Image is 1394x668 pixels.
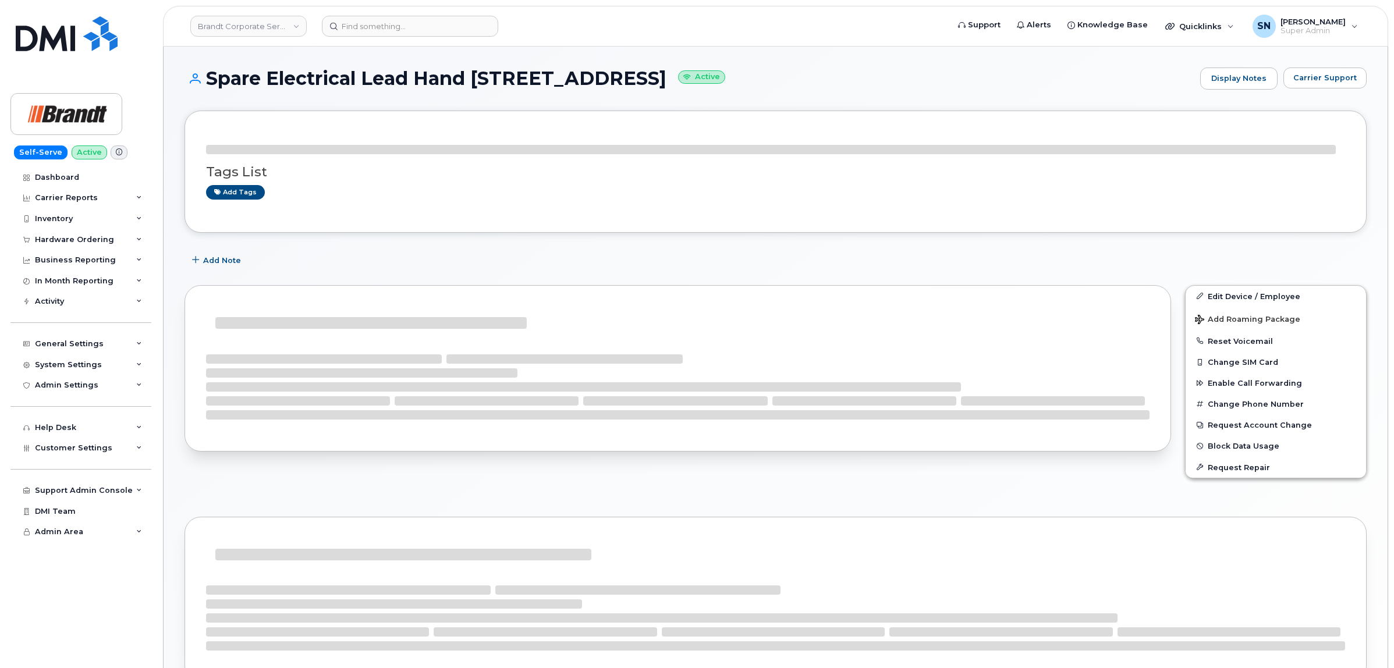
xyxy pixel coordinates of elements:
button: Request Account Change [1186,414,1366,435]
span: Add Roaming Package [1195,315,1300,326]
a: Add tags [206,185,265,200]
h1: Spare Electrical Lead Hand [STREET_ADDRESS] [185,68,1194,88]
a: Display Notes [1200,67,1278,90]
button: Reset Voicemail [1186,331,1366,351]
a: Edit Device / Employee [1186,286,1366,307]
button: Add Roaming Package [1186,307,1366,331]
button: Carrier Support [1283,67,1367,88]
span: Enable Call Forwarding [1208,379,1302,388]
button: Add Note [185,250,251,271]
h3: Tags List [206,165,1345,179]
button: Change SIM Card [1186,351,1366,372]
span: Add Note [203,255,241,266]
button: Change Phone Number [1186,393,1366,414]
button: Enable Call Forwarding [1186,372,1366,393]
button: Block Data Usage [1186,435,1366,456]
small: Active [678,70,725,84]
button: Request Repair [1186,457,1366,478]
span: Carrier Support [1293,72,1357,83]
